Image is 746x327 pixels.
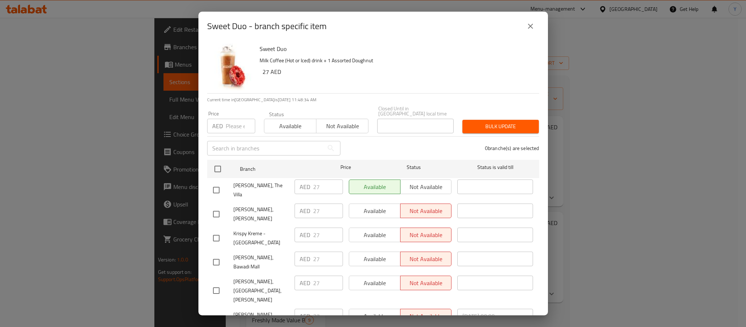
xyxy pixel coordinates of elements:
[260,56,533,65] p: Milk Coffee (Hot or Iced) drink + 1 Assorted Doughnut
[300,255,310,263] p: AED
[233,277,289,304] span: [PERSON_NAME], [GEOGRAPHIC_DATA],[PERSON_NAME]
[316,119,368,133] button: Not available
[313,204,343,218] input: Please enter price
[319,121,366,131] span: Not available
[233,229,289,247] span: Krispy Kreme - [GEOGRAPHIC_DATA]
[300,231,310,239] p: AED
[300,206,310,215] p: AED
[233,253,289,271] span: [PERSON_NAME], Bawadi Mall
[233,205,289,223] span: [PERSON_NAME], [PERSON_NAME]
[321,163,370,172] span: Price
[457,163,533,172] span: Status is valid till
[522,17,539,35] button: close
[468,122,533,131] span: Bulk update
[263,67,533,77] h6: 27 AED
[313,276,343,290] input: Please enter price
[313,309,343,323] input: Please enter price
[226,119,255,133] input: Please enter price
[233,181,289,199] span: [PERSON_NAME], The Villa
[462,120,539,133] button: Bulk update
[313,228,343,242] input: Please enter price
[207,141,324,155] input: Search in branches
[207,20,327,32] h2: Sweet Duo - branch specific item
[376,163,451,172] span: Status
[300,279,310,287] p: AED
[207,44,254,90] img: Sweet Duo
[260,44,533,54] h6: Sweet Duo
[212,122,223,130] p: AED
[300,312,310,320] p: AED
[240,165,316,174] span: Branch
[313,180,343,194] input: Please enter price
[485,145,539,152] p: 0 branche(s) are selected
[267,121,313,131] span: Available
[313,252,343,266] input: Please enter price
[300,182,310,191] p: AED
[264,119,316,133] button: Available
[207,96,539,103] p: Current time in [GEOGRAPHIC_DATA] is [DATE] 11:48:34 AM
